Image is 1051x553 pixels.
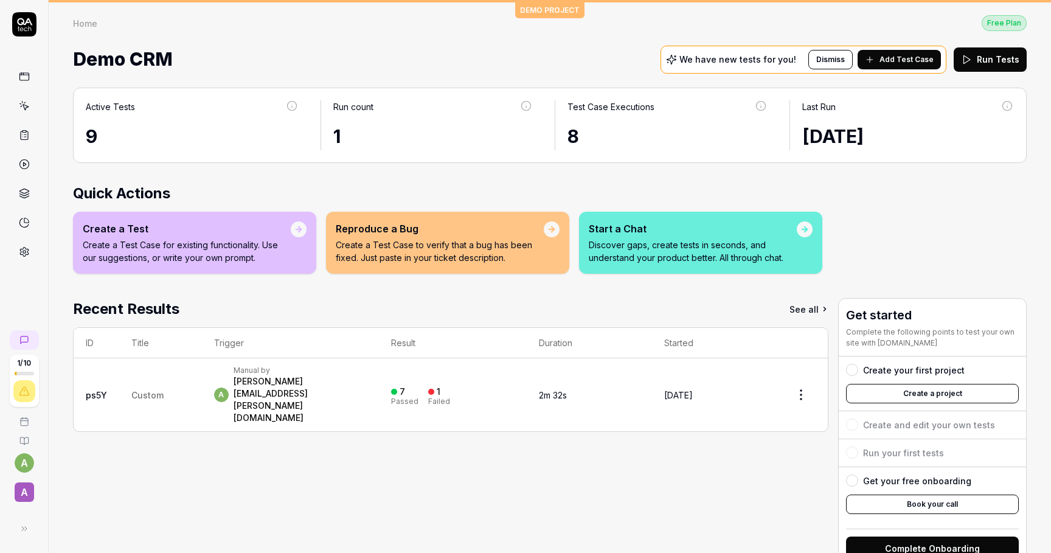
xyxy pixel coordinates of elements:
h2: Quick Actions [73,183,1027,204]
div: Create a Test [83,221,291,236]
div: 1 [437,386,440,397]
div: Test Case Executions [567,100,654,113]
button: a [15,453,34,473]
div: Last Run [802,100,836,113]
h2: Recent Results [73,298,179,320]
a: Book a call with us [5,407,43,426]
div: Failed [428,398,450,405]
th: Started [652,328,774,358]
div: 8 [567,123,768,150]
p: Create a Test Case for existing functionality. Use our suggestions, or write your own prompt. [83,238,291,264]
div: Home [73,17,97,29]
div: Manual by [234,366,367,375]
p: Create a Test Case to verify that a bug has been fixed. Just paste in your ticket description. [336,238,544,264]
div: Reproduce a Bug [336,221,544,236]
th: Result [379,328,527,358]
div: Get your free onboarding [863,475,971,487]
button: Create a project [846,384,1019,403]
th: Duration [527,328,653,358]
div: 9 [86,123,299,150]
h3: Get started [846,306,1019,324]
button: Run Tests [954,47,1027,72]
span: Custom [131,390,164,400]
div: Start a Chat [589,221,797,236]
div: [PERSON_NAME][EMAIL_ADDRESS][PERSON_NAME][DOMAIN_NAME] [234,375,367,424]
span: Add Test Case [879,54,934,65]
th: Title [119,328,202,358]
a: New conversation [10,330,39,350]
button: Dismiss [808,50,853,69]
time: [DATE] [802,125,864,147]
div: 7 [400,386,405,397]
button: Free Plan [982,15,1027,31]
p: Discover gaps, create tests in seconds, and understand your product better. All through chat. [589,238,797,264]
span: Demo CRM [73,43,173,75]
div: Run count [333,100,373,113]
div: Create your first project [863,364,965,377]
time: 2m 32s [539,390,567,400]
th: ID [74,328,119,358]
button: Book your call [846,495,1019,514]
th: Trigger [202,328,380,358]
div: Active Tests [86,100,135,113]
a: ps5Y [86,390,107,400]
div: 1 [333,123,533,150]
a: See all [789,298,828,320]
button: a [5,473,43,504]
time: [DATE] [664,390,693,400]
p: We have new tests for you! [679,55,796,64]
a: Documentation [5,426,43,446]
div: Passed [391,398,418,405]
div: Complete the following points to test your own site with [DOMAIN_NAME] [846,327,1019,349]
span: 1 / 10 [17,360,31,367]
button: Add Test Case [858,50,941,69]
span: a [214,388,229,402]
span: a [15,482,34,502]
